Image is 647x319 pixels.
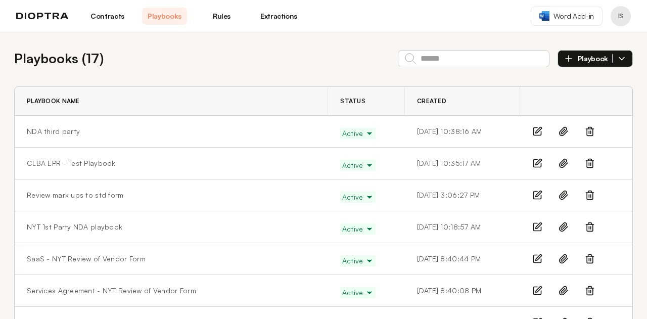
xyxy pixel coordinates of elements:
[342,224,374,234] span: Active
[340,160,376,171] button: Active
[405,148,520,179] td: [DATE] 10:35:17 AM
[340,97,365,105] span: Status
[342,160,374,170] span: Active
[531,7,603,26] a: Word Add-in
[340,287,376,298] button: Active
[27,222,122,232] a: NYT 1st Party NDA playbook
[85,8,130,25] a: Contracts
[142,8,187,25] a: Playbooks
[558,50,633,67] button: Playbook
[342,128,374,139] span: Active
[340,128,376,139] button: Active
[539,11,549,21] img: word
[340,255,376,266] button: Active
[27,190,124,200] a: Review mark ups to std form
[405,243,520,275] td: [DATE] 8:40:44 PM
[417,97,446,105] span: Created
[14,49,104,68] h2: Playbooks ( 17 )
[405,275,520,307] td: [DATE] 8:40:08 PM
[27,158,116,168] a: CLBA EPR - Test Playbook
[27,254,146,264] a: SaaS - NYT Review of Vendor Form
[342,192,374,202] span: Active
[553,11,594,21] span: Word Add-in
[16,13,69,20] img: logo
[256,8,301,25] a: Extractions
[342,288,374,298] span: Active
[27,286,196,296] a: Services Agreement - NYT Review of Vendor Form
[578,54,613,63] span: Playbook
[27,97,80,105] span: Playbook Name
[405,116,520,148] td: [DATE] 10:38:16 AM
[342,256,374,266] span: Active
[405,211,520,243] td: [DATE] 10:18:57 AM
[340,223,376,235] button: Active
[405,179,520,211] td: [DATE] 3:06:27 PM
[199,8,244,25] a: Rules
[611,6,631,26] button: Profile menu
[340,192,376,203] button: Active
[27,126,80,136] a: NDA third party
